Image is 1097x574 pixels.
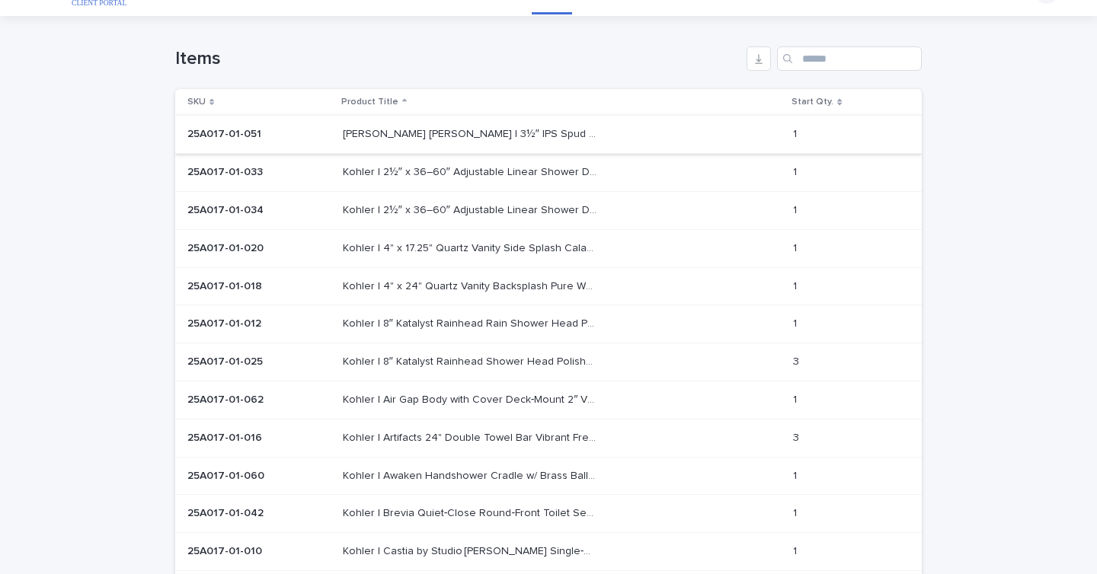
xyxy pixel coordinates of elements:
[343,504,600,520] p: Kohler | Brevia Quiet‑Close Round‑Front Toilet Seat Plastic White
[343,467,600,483] p: Kohler | Awaken Handshower Cradle w/ Brass Ball-Joint Vibrant Brushed Moderne Brass
[187,94,206,110] p: SKU
[187,163,266,179] p: 25A017-01-033
[343,314,600,330] p: Kohler | 8″ Katalyst Rainhead Rain Shower Head Polished Chrome
[175,305,922,343] tr: 25A017-01-01225A017-01-012 Kohler | 8″ Katalyst Rainhead Rain Shower Head Polished ChromeKohler |...
[793,125,800,141] p: 1
[793,352,802,368] p: 3
[175,116,922,154] tr: 25A017-01-05125A017-01-051 [PERSON_NAME] [PERSON_NAME] | 3½″ IPS Spud & 6″ Strainer Polished Bras...
[793,542,800,558] p: 1
[343,391,600,407] p: Kohler | Air Gap Body with Cover Deck‑Mount 2″ Vibrant Polished Nickel
[793,391,800,407] p: 1
[187,314,264,330] p: 25A017-01-012
[793,314,800,330] p: 1
[187,467,267,483] p: 25A017-01-060
[343,542,600,558] p: Kohler | Castia by Studio McGee Single‑Handle Bathroom Sink Faucet 1.2 GPM Matte Black
[187,201,267,217] p: 25A017-01-034
[175,419,922,457] tr: 25A017-01-01625A017-01-016 Kohler | Artifacts 24" Double Towel Bar Vibrant French GoldKohler | Ar...
[793,277,800,293] p: 1
[175,457,922,495] tr: 25A017-01-06025A017-01-060 Kohler | Awaken Handshower Cradle w/ Brass Ball-Joint Vibrant Brushed ...
[175,495,922,533] tr: 25A017-01-04225A017-01-042 Kohler | Brevia Quiet‑Close Round‑Front Toilet Seat Plastic WhiteKohle...
[792,94,833,110] p: Start Qty.
[343,239,600,255] p: Kohler | 4" x 17.25" Quartz Vanity Side Splash Calacatta
[343,277,600,293] p: Kohler | 4" x 24" Quartz Vanity Backsplash Pure White
[187,239,267,255] p: 25A017-01-020
[777,46,922,71] input: Search
[793,239,800,255] p: 1
[187,352,266,368] p: 25A017-01-025
[187,504,267,520] p: 25A017-01-042
[187,429,265,445] p: 25A017-01-016
[175,533,922,571] tr: 25A017-01-01025A017-01-010 Kohler | Castia by Studio [PERSON_NAME] Single‑Handle Bathroom Sink Fa...
[175,48,740,70] h1: Items
[343,352,600,368] p: Kohler | 8″ Katalyst Rainhead Shower Head Polished Chrome
[793,504,800,520] p: 1
[175,267,922,305] tr: 25A017-01-01825A017-01-018 Kohler | 4" x 24" Quartz Vanity Backsplash Pure WhiteKohler | 4" x 24"...
[175,229,922,267] tr: 25A017-01-02025A017-01-020 Kohler | 4" x 17.25" Quartz Vanity Side Splash CalacattaKohler | 4" x ...
[175,154,922,192] tr: 25A017-01-03325A017-01-033 Kohler | 2½″ x 36–60″ Adjustable Linear Shower Drain Channel Stainless...
[343,125,600,141] p: Jones Stephens | 3½″ IPS Spud & 6″ Strainer Polished Brass
[341,94,398,110] p: Product Title
[175,343,922,381] tr: 25A017-01-02525A017-01-025 Kohler | 8″ Katalyst Rainhead Shower Head Polished ChromeKohler | 8″ K...
[187,277,265,293] p: 25A017-01-018
[793,201,800,217] p: 1
[187,125,264,141] p: 25A017-01-051
[175,381,922,419] tr: 25A017-01-06225A017-01-062 Kohler | Air Gap Body with Cover Deck‑Mount 2″ Vibrant Polished Nickel...
[793,163,800,179] p: 1
[793,429,802,445] p: 3
[343,163,600,179] p: Kohler | 2½″ x 36–60″ Adjustable Linear Shower Drain Channel Stainless Steel & Brass
[343,429,600,445] p: Kohler | Artifacts 24" Double Towel Bar Vibrant French Gold
[175,191,922,229] tr: 25A017-01-03425A017-01-034 Kohler | 2½″ x 36–60″ Adjustable Linear Shower Drain Chassis Stainless...
[187,542,265,558] p: 25A017-01-010
[343,201,600,217] p: Kohler | 2½″ x 36–60″ Adjustable Linear Shower Drain Chassis Stainless Steel & Brass
[793,467,800,483] p: 1
[187,391,267,407] p: 25A017-01-062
